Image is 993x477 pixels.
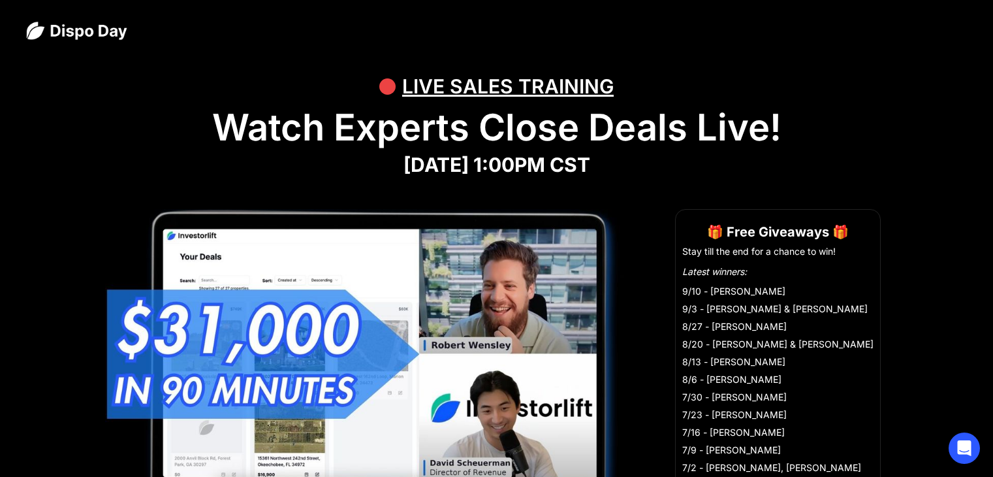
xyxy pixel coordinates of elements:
[403,153,590,176] strong: [DATE] 1:00PM CST
[402,67,614,106] div: LIVE SALES TRAINING
[682,266,747,277] em: Latest winners:
[26,106,967,150] h1: Watch Experts Close Deals Live!
[949,433,980,464] div: Open Intercom Messenger
[707,224,849,240] strong: 🎁 Free Giveaways 🎁
[682,245,874,258] li: Stay till the end for a chance to win!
